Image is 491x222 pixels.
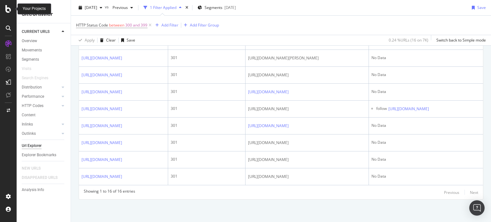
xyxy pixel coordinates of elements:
[248,89,289,95] a: [URL][DOMAIN_NAME]
[119,35,135,45] button: Save
[22,93,44,100] div: Performance
[76,35,95,45] button: Apply
[110,5,128,10] span: Previous
[22,93,60,100] a: Performance
[85,37,95,43] div: Apply
[161,22,178,28] div: Add Filter
[127,37,135,43] div: Save
[22,165,41,172] div: NEW URLS
[22,47,66,54] a: Movements
[22,56,66,63] a: Segments
[82,140,122,146] a: [URL][DOMAIN_NAME]
[171,157,243,162] div: 301
[82,157,122,163] a: [URL][DOMAIN_NAME]
[444,188,459,196] button: Previous
[22,152,66,158] a: Explorer Bookmarks
[371,140,480,145] div: No Data
[190,22,219,28] div: Add Filter Group
[22,75,55,81] a: Search Engines
[153,21,178,29] button: Add Filter
[470,188,478,196] button: Next
[171,123,243,128] div: 301
[436,37,486,43] div: Switch back to Simple mode
[371,123,480,128] div: No Data
[82,72,122,78] a: [URL][DOMAIN_NAME]
[22,142,66,149] a: Url Explorer
[141,3,184,13] button: 1 Filter Applied
[22,174,58,181] div: DISAPPEARED URLS
[22,38,66,44] a: Overview
[248,72,289,78] span: [URL][DOMAIN_NAME]
[22,84,60,91] a: Distribution
[434,35,486,45] button: Switch back to Simple mode
[248,55,319,61] span: [URL][DOMAIN_NAME][PERSON_NAME]
[22,165,47,172] a: NEW URLS
[84,188,135,196] div: Showing 1 to 16 of 16 entries
[171,72,243,78] div: 301
[469,3,486,13] button: Save
[388,106,429,112] a: [URL][DOMAIN_NAME]
[477,5,486,10] div: Save
[22,142,42,149] div: Url Explorer
[22,121,33,128] div: Inlinks
[22,65,38,72] a: Visits
[97,35,116,45] button: Clear
[22,112,66,119] a: Content
[85,5,97,10] span: 2025 Sep. 22nd
[76,3,105,13] button: [DATE]
[150,5,176,10] div: 1 Filter Applied
[389,37,428,43] div: 0.24 % URLs ( 16 on 7K )
[23,6,46,11] div: Your Projects
[22,38,37,44] div: Overview
[171,173,243,179] div: 301
[248,140,289,146] span: [URL][DOMAIN_NAME]
[22,130,60,137] a: Outlinks
[224,5,236,10] div: [DATE]
[22,56,39,63] div: Segments
[22,65,31,72] div: Visits
[171,140,243,145] div: 301
[371,72,480,78] div: No Data
[22,28,60,35] a: CURRENT URLS
[82,123,122,129] a: [URL][DOMAIN_NAME]
[106,37,116,43] div: Clear
[371,89,480,95] div: No Data
[205,5,222,10] span: Segments
[125,21,147,30] span: 300 and 399
[22,103,43,109] div: HTTP Codes
[248,173,289,180] span: [URL][DOMAIN_NAME]
[110,3,136,13] button: Previous
[171,89,243,95] div: 301
[22,152,56,158] div: Explorer Bookmarks
[22,174,64,181] a: DISAPPEARED URLS
[76,22,108,28] span: HTTP Status Code
[82,89,122,95] a: [URL][DOMAIN_NAME]
[195,3,238,13] button: Segments[DATE]
[22,75,48,81] div: Search Engines
[82,106,122,112] a: [URL][DOMAIN_NAME]
[22,112,35,119] div: Content
[181,21,219,29] button: Add Filter Group
[22,187,66,193] a: Analysis Info
[22,121,60,128] a: Inlinks
[82,173,122,180] a: [URL][DOMAIN_NAME]
[105,4,110,10] span: vs
[22,187,44,193] div: Analysis Info
[371,157,480,162] div: No Data
[22,103,60,109] a: HTTP Codes
[248,106,289,112] span: [URL][DOMAIN_NAME]
[371,55,480,61] div: No Data
[376,106,387,112] div: follow
[22,130,36,137] div: Outlinks
[171,106,243,111] div: 301
[22,28,50,35] div: CURRENT URLS
[248,123,289,129] a: [URL][DOMAIN_NAME]
[184,4,190,11] div: times
[470,190,478,195] div: Next
[22,47,42,54] div: Movements
[171,55,243,61] div: 301
[109,22,124,28] span: between
[469,200,485,216] div: Open Intercom Messenger
[82,55,122,61] a: [URL][DOMAIN_NAME]
[22,84,42,91] div: Distribution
